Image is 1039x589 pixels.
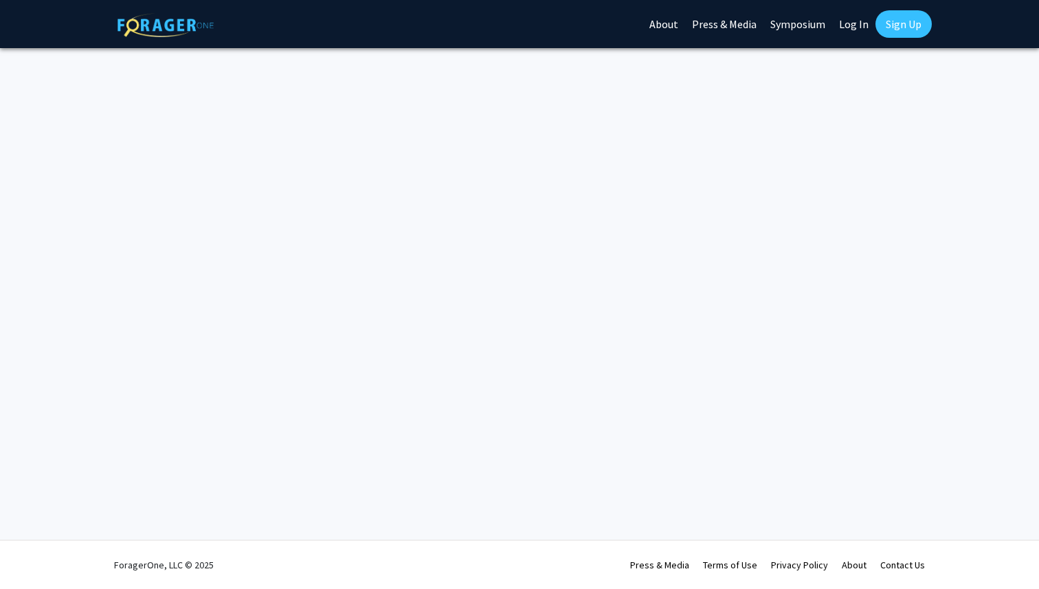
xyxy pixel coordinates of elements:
a: Privacy Policy [771,559,828,571]
a: About [842,559,867,571]
a: Press & Media [630,559,689,571]
a: Sign Up [875,10,932,38]
a: Terms of Use [703,559,757,571]
div: ForagerOne, LLC © 2025 [114,541,214,589]
img: ForagerOne Logo [118,13,214,37]
a: Contact Us [880,559,925,571]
